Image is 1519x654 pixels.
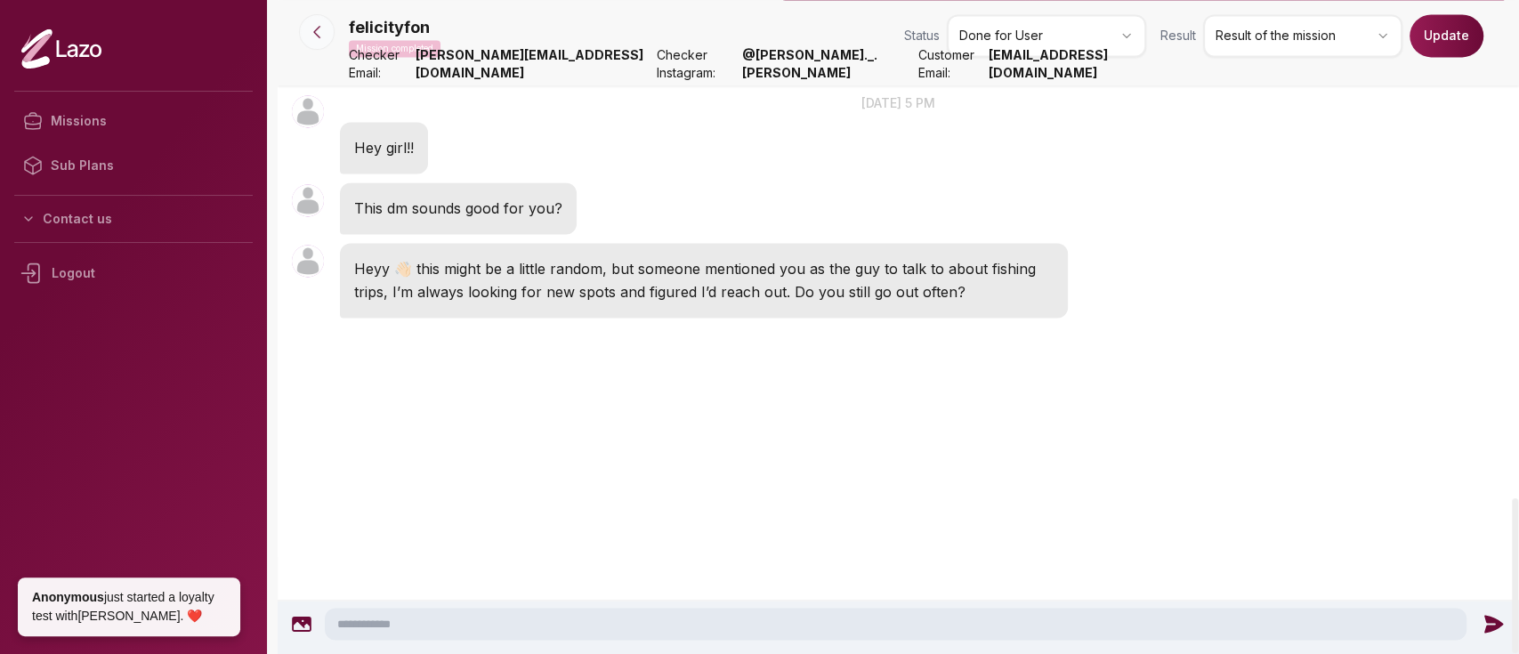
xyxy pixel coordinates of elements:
[989,46,1146,82] strong: [EMAIL_ADDRESS][DOMAIN_NAME]
[349,46,408,82] span: Checker Email:
[278,93,1519,112] p: [DATE] 5 pm
[14,203,253,235] button: Contact us
[354,257,1054,303] p: Heyy 👋🏻 this might be a little random, but someone mentioned you as the guy to talk to about fish...
[14,99,253,143] a: Missions
[917,46,981,82] span: Customer Email:
[416,46,649,82] strong: [PERSON_NAME][EMAIL_ADDRESS][DOMAIN_NAME]
[354,136,414,159] p: Hey girl!!
[742,46,911,82] strong: @ [PERSON_NAME]._.[PERSON_NAME]
[292,245,324,277] img: User avatar
[1160,27,1196,44] span: Result
[354,197,562,220] p: This dm sounds good for you?
[1410,14,1483,57] button: Update
[657,46,735,82] span: Checker Instagram:
[349,40,440,57] p: Mission completed
[292,184,324,216] img: User avatar
[349,15,430,40] p: felicityfon
[14,143,253,188] a: Sub Plans
[14,250,253,296] div: Logout
[904,27,940,44] span: Status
